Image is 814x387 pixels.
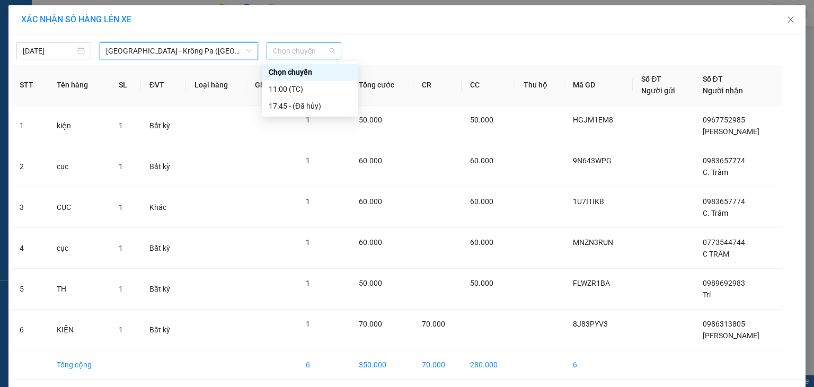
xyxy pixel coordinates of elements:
[359,197,382,206] span: 60.000
[11,105,48,146] td: 1
[48,146,111,187] td: cục
[359,320,382,328] span: 70.000
[11,146,48,187] td: 2
[11,187,48,228] td: 3
[48,105,111,146] td: kiện
[703,116,745,124] span: 0967752985
[462,65,515,105] th: CC
[350,350,413,380] td: 350.000
[119,244,123,252] span: 1
[106,43,252,59] span: Sài Gòn - Krông Pa (Uar)
[186,65,246,105] th: Loại hàng
[703,86,743,95] span: Người nhận
[359,156,382,165] span: 60.000
[641,86,675,95] span: Người gửi
[48,310,111,350] td: KIỆN
[306,197,310,206] span: 1
[262,64,358,81] div: Chọn chuyến
[470,116,493,124] span: 50.000
[703,291,711,299] span: Trí
[246,48,252,54] span: down
[119,121,123,130] span: 1
[573,197,604,206] span: 1U7ITIKB
[306,238,310,247] span: 1
[703,197,745,206] span: 0983657774
[359,116,382,124] span: 50.000
[269,83,351,95] div: 11:00 (TC)
[703,250,729,258] span: C TRÂM
[564,65,633,105] th: Mã GD
[470,279,493,287] span: 50.000
[306,156,310,165] span: 1
[269,66,351,78] div: Chọn chuyến
[269,100,351,112] div: 17:45 - (Đã hủy)
[11,269,48,310] td: 5
[422,320,445,328] span: 70.000
[564,350,633,380] td: 6
[413,65,462,105] th: CR
[48,269,111,310] td: TH
[573,116,613,124] span: HGJM1EM8
[119,203,123,212] span: 1
[462,350,515,380] td: 280.000
[141,187,186,228] td: Khác
[119,326,123,334] span: 1
[573,238,613,247] span: MNZN3RUN
[141,146,186,187] td: Bất kỳ
[573,320,608,328] span: 8J83PYV3
[703,209,728,217] span: C. Trâm
[246,65,297,105] th: Ghi chú
[48,350,111,380] td: Tổng cộng
[48,65,111,105] th: Tên hàng
[306,116,310,124] span: 1
[23,45,75,57] input: 14/10/2025
[350,65,413,105] th: Tổng cước
[703,168,728,177] span: C. Trâm
[703,75,723,83] span: Số ĐT
[703,331,759,340] span: [PERSON_NAME]
[515,65,564,105] th: Thu hộ
[141,65,186,105] th: ĐVT
[470,197,493,206] span: 60.000
[110,65,141,105] th: SL
[470,156,493,165] span: 60.000
[141,228,186,269] td: Bất kỳ
[703,279,745,287] span: 0989692983
[573,279,610,287] span: FLWZR1BA
[641,75,661,83] span: Số ĐT
[306,320,310,328] span: 1
[786,15,795,24] span: close
[11,228,48,269] td: 4
[573,156,612,165] span: 9N643WPG
[306,279,310,287] span: 1
[413,350,462,380] td: 70.000
[141,105,186,146] td: Bất kỳ
[141,310,186,350] td: Bất kỳ
[119,285,123,293] span: 1
[48,187,111,228] td: CỤC
[359,279,382,287] span: 50.000
[119,162,123,171] span: 1
[703,320,745,328] span: 0986313805
[776,5,806,35] button: Close
[470,238,493,247] span: 60.000
[359,238,382,247] span: 60.000
[703,127,759,136] span: [PERSON_NAME]
[703,238,745,247] span: 0773544744
[273,43,335,59] span: Chọn chuyến
[48,228,111,269] td: cục
[21,14,131,24] span: XÁC NHẬN SỐ HÀNG LÊN XE
[11,310,48,350] td: 6
[11,65,48,105] th: STT
[297,350,350,380] td: 6
[703,156,745,165] span: 0983657774
[141,269,186,310] td: Bất kỳ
